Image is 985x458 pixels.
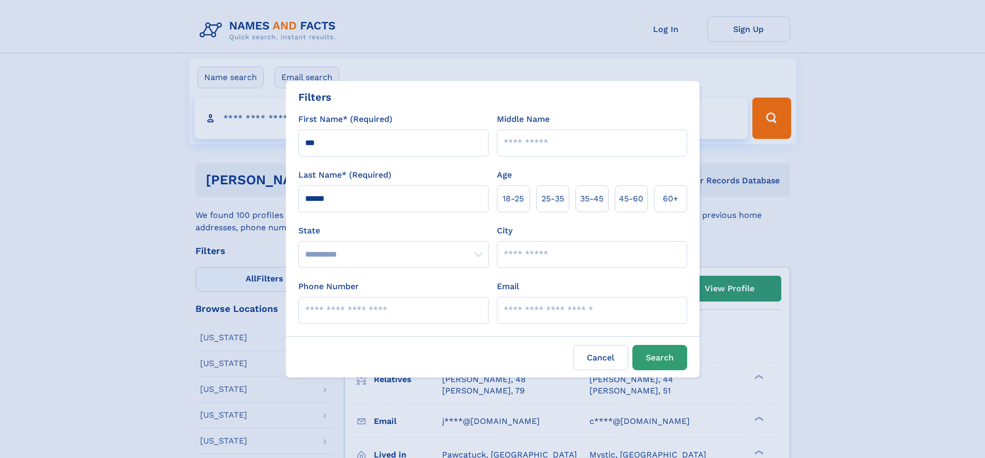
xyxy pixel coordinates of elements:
label: Email [497,280,519,293]
label: Age [497,169,512,181]
label: Middle Name [497,113,550,125]
span: 60+ [663,193,678,205]
span: 35‑45 [580,193,603,205]
label: State [298,225,489,237]
label: Phone Number [298,280,359,293]
span: 18‑25 [503,193,524,205]
label: City [497,225,512,237]
div: Filters [298,89,331,105]
label: Last Name* (Required) [298,169,391,181]
button: Search [632,345,687,370]
label: First Name* (Required) [298,113,392,125]
label: Cancel [573,345,628,370]
span: 45‑60 [619,193,643,205]
span: 25‑35 [541,193,564,205]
